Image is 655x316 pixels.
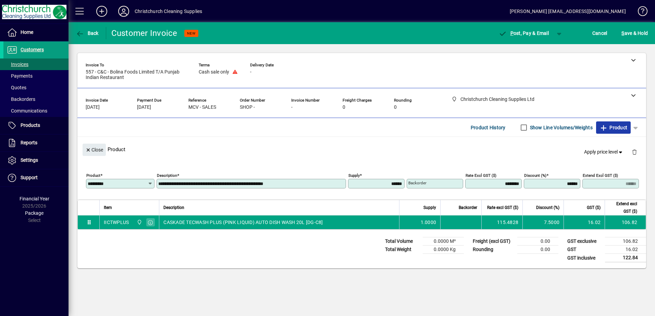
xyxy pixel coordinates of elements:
[510,6,626,17] div: [PERSON_NAME] [EMAIL_ADDRESS][DOMAIN_NAME]
[7,62,28,67] span: Invoices
[587,204,601,211] span: GST ($)
[394,105,397,110] span: 0
[536,204,559,211] span: Discount (%)
[468,121,508,134] button: Product History
[564,246,605,254] td: GST
[3,169,69,186] a: Support
[583,173,618,178] mat-label: Extend excl GST ($)
[591,27,609,39] button: Cancel
[421,219,436,226] span: 1.0000
[522,215,564,229] td: 7.5000
[517,237,558,246] td: 0.00
[83,144,106,156] button: Close
[3,58,69,70] a: Invoices
[7,73,33,79] span: Payments
[20,196,49,201] span: Financial Year
[626,144,643,160] button: Delete
[605,254,646,262] td: 122.84
[529,124,593,131] label: Show Line Volumes/Weights
[21,157,38,163] span: Settings
[626,149,643,155] app-page-header-button: Delete
[3,24,69,41] a: Home
[486,219,518,226] div: 115.4828
[76,30,99,36] span: Back
[469,246,517,254] td: Rounding
[7,85,26,90] span: Quotes
[74,27,100,39] button: Back
[113,5,135,17] button: Profile
[633,1,646,24] a: Knowledge Base
[605,246,646,254] td: 16.02
[3,70,69,82] a: Payments
[621,30,624,36] span: S
[104,219,129,226] div: IICTWPLUS
[510,30,514,36] span: P
[91,5,113,17] button: Add
[291,105,293,110] span: -
[596,121,631,134] button: Product
[3,117,69,134] a: Products
[188,105,216,110] span: MCV - SALES
[7,96,35,102] span: Backorders
[498,30,549,36] span: ost, Pay & Email
[21,122,40,128] span: Products
[21,47,44,52] span: Customers
[3,82,69,93] a: Quotes
[86,173,100,178] mat-label: Product
[21,29,33,35] span: Home
[199,69,229,75] span: Cash sale only
[564,237,605,246] td: GST exclusive
[3,93,69,105] a: Backorders
[609,200,637,215] span: Extend excl GST ($)
[81,146,108,153] app-page-header-button: Close
[104,204,112,211] span: Item
[471,122,506,133] span: Product History
[564,254,605,262] td: GST inclusive
[157,173,177,178] mat-label: Description
[581,146,627,158] button: Apply price level
[135,219,143,226] span: Christchurch Cleaning Supplies Ltd
[3,105,69,117] a: Communications
[621,28,648,39] span: ave & Hold
[584,148,624,156] span: Apply price level
[423,237,464,246] td: 0.0000 M³
[187,31,196,36] span: NEW
[605,215,646,229] td: 106.82
[423,246,464,254] td: 0.0000 Kg
[382,246,423,254] td: Total Weight
[466,173,496,178] mat-label: Rate excl GST ($)
[605,237,646,246] td: 106.82
[86,69,188,80] span: 557 - C&C - Bolina Foods Limited T/A Punjab Indian Restaurant
[382,237,423,246] td: Total Volume
[408,181,427,185] mat-label: Backorder
[459,204,477,211] span: Backorder
[163,204,184,211] span: Description
[469,237,517,246] td: Freight (excl GST)
[21,140,37,145] span: Reports
[517,246,558,254] td: 0.00
[77,137,646,162] div: Product
[487,204,518,211] span: Rate excl GST ($)
[163,219,323,226] span: CASKADE TECWASH PLUS (PINK LIQUID) AUTO DISH WASH 20L [DG-C8]
[343,105,345,110] span: 0
[7,108,47,114] span: Communications
[495,27,552,39] button: Post, Pay & Email
[111,28,177,39] div: Customer Invoice
[85,144,103,156] span: Close
[600,122,627,133] span: Product
[250,69,251,75] span: -
[524,173,546,178] mat-label: Discount (%)
[620,27,650,39] button: Save & Hold
[3,134,69,152] a: Reports
[240,105,255,110] span: SHOP -
[21,175,38,180] span: Support
[69,27,106,39] app-page-header-button: Back
[137,105,151,110] span: [DATE]
[135,6,202,17] div: Christchurch Cleaning Supplies
[592,28,607,39] span: Cancel
[25,210,44,216] span: Package
[564,215,605,229] td: 16.02
[423,204,436,211] span: Supply
[86,105,100,110] span: [DATE]
[3,152,69,169] a: Settings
